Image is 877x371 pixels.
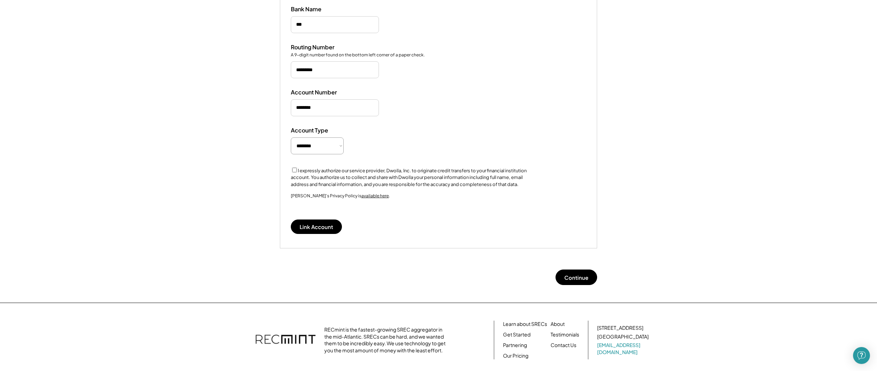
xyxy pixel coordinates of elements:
div: A 9-digit number found on the bottom left corner of a paper check. [291,52,425,58]
div: [GEOGRAPHIC_DATA] [597,333,649,340]
a: Our Pricing [503,352,528,359]
div: [STREET_ADDRESS] [597,324,643,332]
a: available here [361,193,389,198]
label: I expressly authorize our service provider, Dwolla, Inc. to originate credit transfers to your fi... [291,168,527,187]
div: Account Number [291,89,361,96]
div: [PERSON_NAME]’s Privacy Policy is . [291,193,390,209]
div: Routing Number [291,44,361,51]
a: Contact Us [551,342,576,349]
a: Partnering [503,342,527,349]
div: Open Intercom Messenger [853,347,870,364]
img: recmint-logotype%403x.png [256,328,315,352]
a: About [551,321,565,328]
a: Learn about SRECs [503,321,547,328]
div: Bank Name [291,6,361,13]
button: Link Account [291,219,342,234]
a: [EMAIL_ADDRESS][DOMAIN_NAME] [597,342,650,355]
div: Account Type [291,127,361,134]
a: Testimonials [551,331,579,338]
button: Continue [556,270,597,285]
a: Get Started [503,331,531,338]
div: RECmint is the fastest-growing SREC aggregator in the mid-Atlantic. SRECs can be hard, and we wan... [324,326,449,354]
